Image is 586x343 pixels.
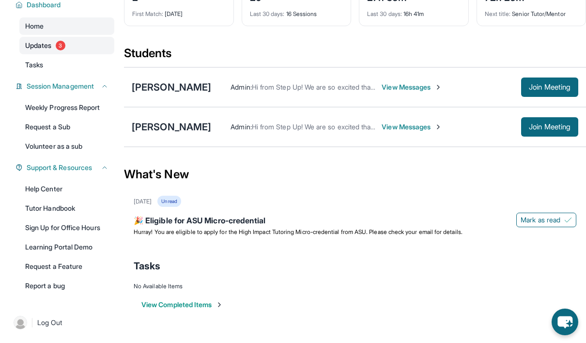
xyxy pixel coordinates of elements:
[231,83,251,91] span: Admin :
[14,316,27,329] img: user-img
[124,153,586,196] div: What's New
[23,81,108,91] button: Session Management
[132,80,211,94] div: [PERSON_NAME]
[19,99,114,116] a: Weekly Progress Report
[10,312,114,333] a: |Log Out
[250,10,285,17] span: Last 30 days :
[485,4,578,18] div: Senior Tutor/Mentor
[157,196,181,207] div: Unread
[19,56,114,74] a: Tasks
[367,10,402,17] span: Last 30 days :
[27,163,92,172] span: Support & Resources
[19,138,114,155] a: Volunteer as a sub
[485,10,511,17] span: Next title :
[27,81,94,91] span: Session Management
[132,4,226,18] div: [DATE]
[25,41,52,50] span: Updates
[25,60,43,70] span: Tasks
[529,124,571,130] span: Join Meeting
[132,120,211,134] div: [PERSON_NAME]
[382,122,442,132] span: View Messages
[31,317,33,328] span: |
[134,282,576,290] div: No Available Items
[521,215,560,225] span: Mark as read
[19,219,114,236] a: Sign Up for Office Hours
[434,83,442,91] img: Chevron-Right
[434,123,442,131] img: Chevron-Right
[19,238,114,256] a: Learning Portal Demo
[37,318,62,327] span: Log Out
[564,216,572,224] img: Mark as read
[250,4,343,18] div: 16 Sessions
[19,277,114,295] a: Report a bug
[19,180,114,198] a: Help Center
[23,163,108,172] button: Support & Resources
[134,228,463,235] span: Hurray! You are eligible to apply for the High Impact Tutoring Micro-credential from ASU. Please ...
[552,309,578,335] button: chat-button
[25,21,44,31] span: Home
[134,198,152,205] div: [DATE]
[134,215,576,228] div: 🎉 Eligible for ASU Micro-credential
[19,37,114,54] a: Updates3
[521,78,578,97] button: Join Meeting
[19,200,114,217] a: Tutor Handbook
[141,300,223,310] button: View Completed Items
[516,213,576,227] button: Mark as read
[132,10,163,17] span: First Match :
[124,46,586,67] div: Students
[19,258,114,275] a: Request a Feature
[134,259,160,273] span: Tasks
[19,118,114,136] a: Request a Sub
[367,4,461,18] div: 16h 41m
[56,41,65,50] span: 3
[521,117,578,137] button: Join Meeting
[231,123,251,131] span: Admin :
[382,82,442,92] span: View Messages
[529,84,571,90] span: Join Meeting
[19,17,114,35] a: Home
